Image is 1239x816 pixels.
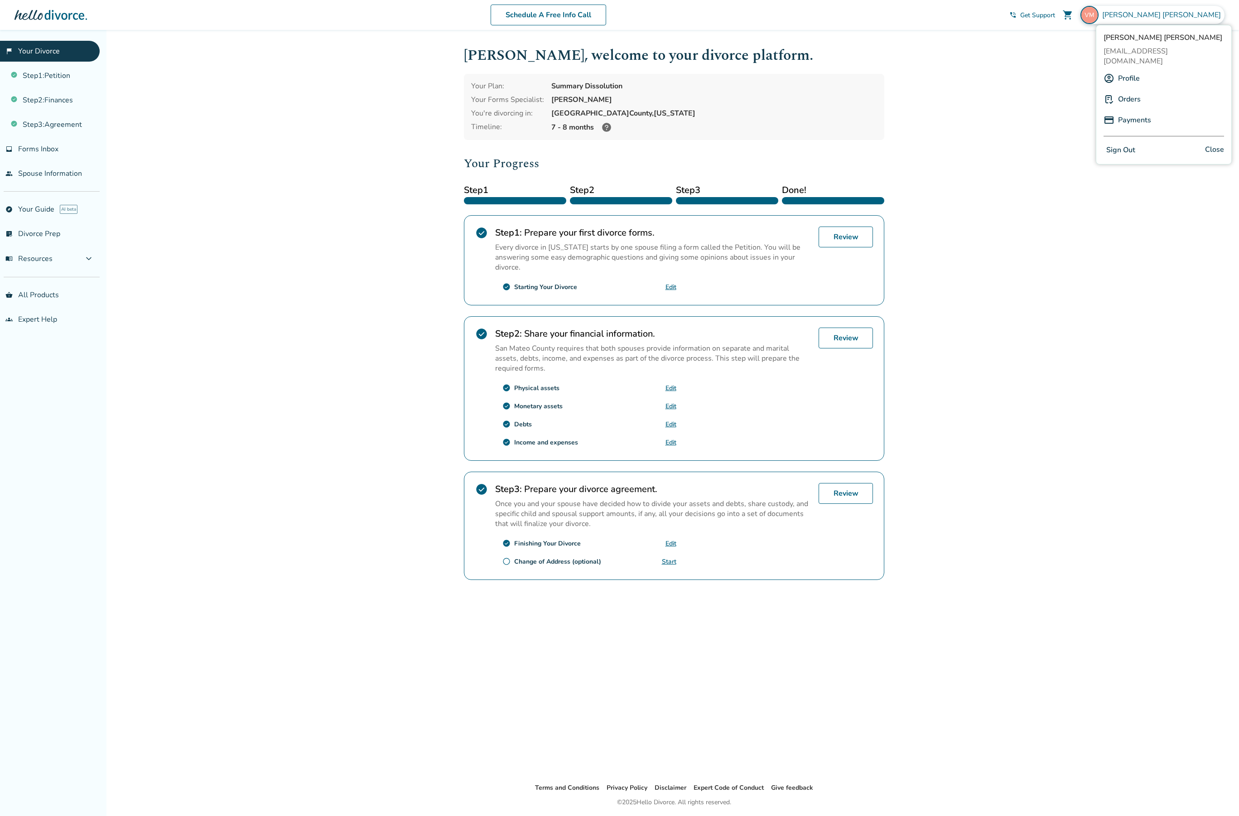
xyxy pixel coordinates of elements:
[502,384,511,392] span: check_circle
[475,483,488,496] span: check_circle
[1062,10,1073,20] span: shopping_cart
[771,782,813,793] li: Give feedback
[464,44,884,67] h1: [PERSON_NAME] , welcome to your divorce platform.
[5,170,13,177] span: people
[464,155,884,173] h2: Your Progress
[1104,46,1224,66] span: [EMAIL_ADDRESS][DOMAIN_NAME]
[502,557,511,565] span: radio_button_unchecked
[502,539,511,547] span: check_circle
[495,343,811,373] p: San Mateo County requires that both spouses provide information on separate and marital assets, d...
[475,227,488,239] span: check_circle
[5,316,13,323] span: groups
[495,328,522,340] strong: Step 2 :
[5,230,13,237] span: list_alt_check
[514,420,532,429] div: Debts
[694,783,764,792] a: Expert Code of Conduct
[495,227,522,239] strong: Step 1 :
[819,483,873,504] a: Review
[617,797,731,808] div: © 2025 Hello Divorce. All rights reserved.
[471,81,544,91] div: Your Plan:
[1118,91,1141,108] a: Orders
[514,557,601,566] div: Change of Address (optional)
[514,283,577,291] div: Starting Your Divorce
[1118,111,1151,129] a: Payments
[18,144,58,154] span: Forms Inbox
[551,122,877,133] div: 7 - 8 months
[1104,73,1114,84] img: A
[1205,144,1224,157] span: Close
[514,438,578,447] div: Income and expenses
[665,283,676,291] a: Edit
[570,183,672,197] span: Step 2
[502,283,511,291] span: check_circle
[5,254,53,264] span: Resources
[5,145,13,153] span: inbox
[495,483,522,495] strong: Step 3 :
[535,783,599,792] a: Terms and Conditions
[676,183,778,197] span: Step 3
[60,205,77,214] span: AI beta
[471,95,544,105] div: Your Forms Specialist:
[665,402,676,410] a: Edit
[1020,11,1055,19] span: Get Support
[1102,10,1225,20] span: [PERSON_NAME] [PERSON_NAME]
[514,402,563,410] div: Monetary assets
[514,384,559,392] div: Physical assets
[1104,94,1114,105] img: P
[5,48,13,55] span: flag_2
[1104,115,1114,126] img: P
[491,5,606,25] a: Schedule A Free Info Call
[655,782,686,793] li: Disclaimer
[475,328,488,340] span: check_circle
[1194,773,1239,816] iframe: Chat Widget
[1009,11,1017,19] span: phone_in_talk
[502,438,511,446] span: check_circle
[471,122,544,133] div: Timeline:
[495,328,811,340] h2: Share your financial information.
[502,420,511,428] span: check_circle
[551,108,877,118] div: [GEOGRAPHIC_DATA] County, [US_STATE]
[1009,11,1055,19] a: phone_in_talkGet Support
[551,81,877,91] div: Summary Dissolution
[819,328,873,348] a: Review
[1118,70,1140,87] a: Profile
[495,227,811,239] h2: Prepare your first divorce forms.
[1104,33,1224,43] span: [PERSON_NAME] [PERSON_NAME]
[665,438,676,447] a: Edit
[1080,6,1099,24] img: vmvicmelara@live.com
[502,402,511,410] span: check_circle
[782,183,884,197] span: Done!
[1104,144,1138,157] button: Sign Out
[665,539,676,548] a: Edit
[5,255,13,262] span: menu_book
[464,183,566,197] span: Step 1
[662,557,676,566] a: Start
[514,539,581,548] div: Finishing Your Divorce
[665,384,676,392] a: Edit
[83,253,94,264] span: expand_more
[5,291,13,299] span: shopping_basket
[495,499,811,529] p: Once you and your spouse have decided how to divide your assets and debts, share custody, and spe...
[819,227,873,247] a: Review
[495,483,811,495] h2: Prepare your divorce agreement.
[551,95,877,105] div: [PERSON_NAME]
[5,206,13,213] span: explore
[495,242,811,272] p: Every divorce in [US_STATE] starts by one spouse filing a form called the Petition. You will be a...
[471,108,544,118] div: You're divorcing in:
[665,420,676,429] a: Edit
[607,783,647,792] a: Privacy Policy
